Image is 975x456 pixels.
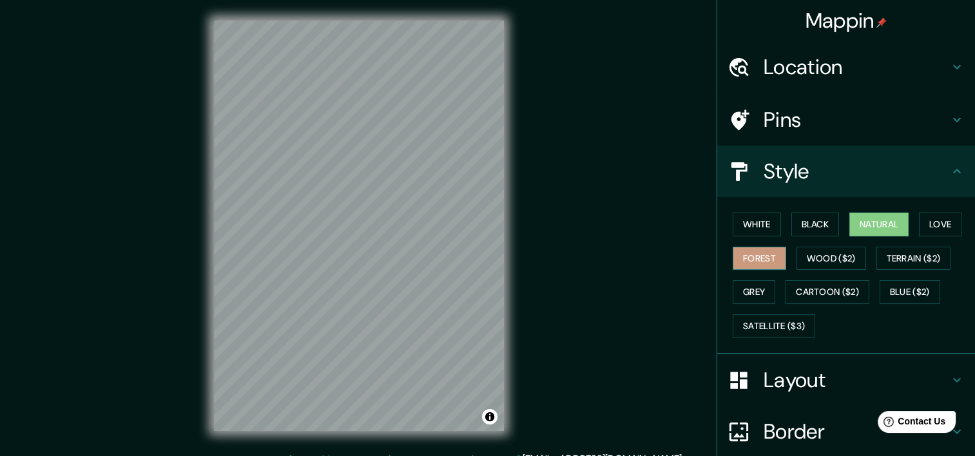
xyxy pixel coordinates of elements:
button: Blue ($2) [880,280,940,304]
button: Satellite ($3) [733,314,815,338]
div: Location [717,41,975,93]
div: Pins [717,94,975,146]
h4: Mappin [806,8,887,33]
button: Forest [733,247,786,271]
button: White [733,213,781,236]
h4: Style [764,158,949,184]
iframe: Help widget launcher [860,406,961,442]
img: pin-icon.png [876,17,887,28]
canvas: Map [214,21,504,431]
button: Natural [849,213,909,236]
button: Terrain ($2) [876,247,951,271]
button: Grey [733,280,775,304]
button: Wood ($2) [796,247,866,271]
div: Layout [717,354,975,406]
button: Black [791,213,840,236]
button: Cartoon ($2) [786,280,869,304]
h4: Pins [764,107,949,133]
div: Style [717,146,975,197]
h4: Location [764,54,949,80]
button: Love [919,213,961,236]
h4: Border [764,419,949,444]
button: Toggle attribution [482,409,497,424]
h4: Layout [764,367,949,393]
